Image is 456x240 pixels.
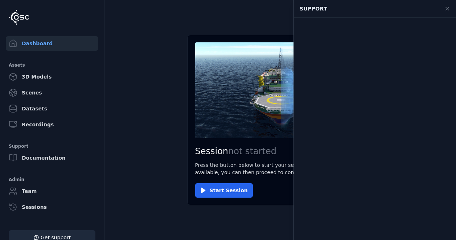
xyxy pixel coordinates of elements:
[9,142,95,151] div: Support
[6,184,98,198] a: Team
[6,117,98,132] a: Recordings
[6,85,98,100] a: Scenes
[6,36,98,51] a: Dashboard
[9,10,29,25] img: Logo
[295,2,440,16] div: Support
[6,101,98,116] a: Datasets
[6,70,98,84] a: 3D Models
[195,183,253,198] button: Start Session
[9,175,95,184] div: Admin
[9,61,95,70] div: Assets
[6,200,98,214] a: Sessions
[195,146,366,157] h2: Session
[228,146,276,156] span: not started
[195,161,366,176] p: Press the button below to start your session. Once your session is available, you can then procee...
[6,151,98,165] a: Documentation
